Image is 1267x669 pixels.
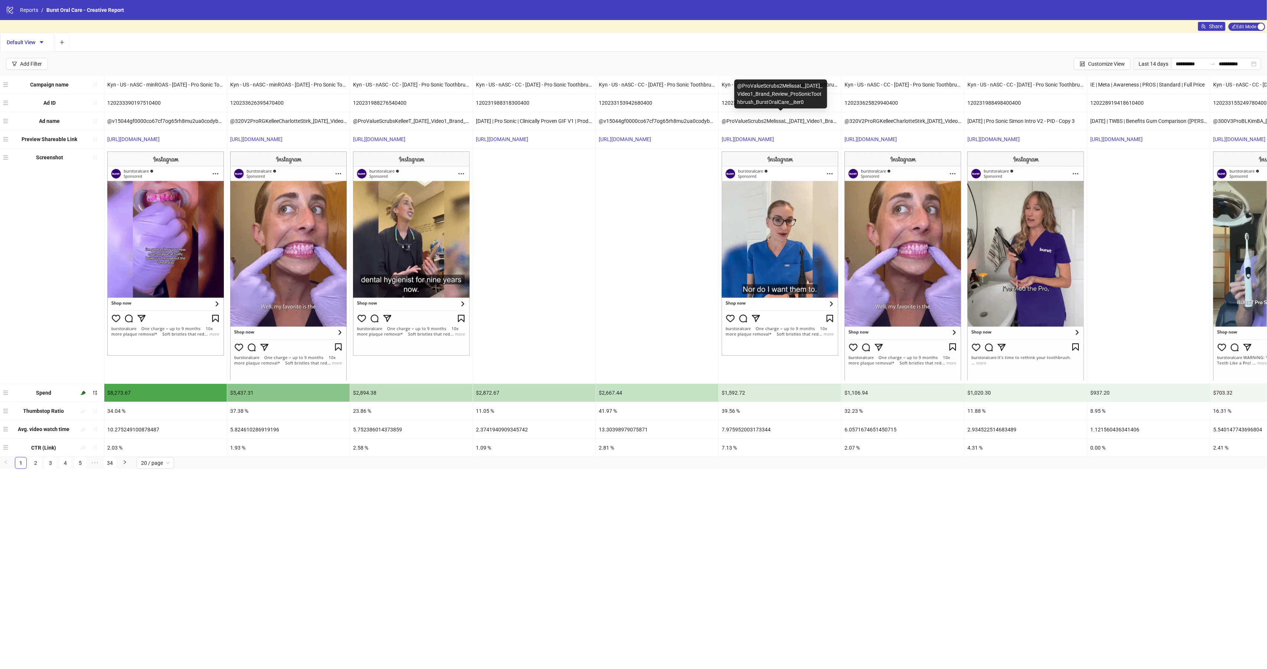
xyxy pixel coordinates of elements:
[104,420,227,438] div: 10.275249100878487
[964,112,1087,130] div: [DATE] | Pro Sonic Simon Intro V2 - PID - Copy 3
[92,408,98,414] span: sort-ascending
[74,457,86,469] li: 5
[92,100,98,105] span: sort-ascending
[43,100,56,106] b: Ad ID
[104,457,116,469] li: 34
[964,94,1087,112] div: 120231988498400400
[59,40,65,45] span: plus
[3,387,10,399] div: menu
[1087,94,1210,112] div: 120228919418610400
[227,112,350,130] div: @320V2ProRGKelleeCharlotteStirk_[DATE]_Video1_Brand_Testimonial_ProSonicToothBrush_BurstOralCare_...
[104,94,227,112] div: 120233390197510400
[45,457,56,469] a: 3
[15,457,27,469] li: 1
[596,439,718,457] div: 2.81 %
[1080,61,1085,66] span: control
[89,457,101,469] li: Next 5 Pages
[3,82,8,87] span: menu
[6,58,48,70] button: Add Filter
[350,76,473,94] div: Kyn - US - nASC - CC - [DATE] - Pro Sonic Toothbrush
[3,155,8,160] span: menu
[119,457,131,469] button: right
[967,136,1020,142] a: [URL][DOMAIN_NAME]
[20,61,42,67] div: Add Filter
[1213,136,1266,142] a: [URL][DOMAIN_NAME]
[964,402,1087,420] div: 11.88 %
[3,137,8,142] span: menu
[3,118,8,124] span: menu
[1198,22,1225,31] button: Share
[23,408,64,414] b: Thumbstop Ratio
[92,445,98,450] span: sort-ascending
[964,439,1087,457] div: 4.31 %
[473,94,595,112] div: 120231988318300400
[1087,112,1210,130] div: [DATE] | TWBS | Benefits Gum Comparison ([PERSON_NAME]) V2 | UGC Testimonial | Video | TWBS | | E...
[1087,402,1210,420] div: 8.95 %
[842,94,964,112] div: 120233625829940400
[92,427,98,432] span: sort-ascending
[92,118,98,124] span: sort-ascending
[227,439,350,457] div: 1.93 %
[4,460,8,464] span: left
[842,76,964,94] div: Kyn - US - nASC - CC - [DATE] - Pro Sonic Toothbrush
[3,442,10,454] div: menu
[104,439,227,457] div: 2.03 %
[350,439,473,457] div: 2.58 %
[719,402,841,420] div: 39.56 %
[3,445,8,450] span: menu
[230,151,347,381] img: Screenshot 120233626395470400
[473,402,595,420] div: 11.05 %
[227,384,350,402] div: $5,437.31
[842,384,964,402] div: $1,106.94
[596,76,718,94] div: Kyn - US - nASC - CC - [DATE] - Pro Sonic Toothbrush
[964,384,1087,402] div: $1,020.30
[104,112,227,130] div: @v15044gf0000co67cf7og65rh8mu2ua0codybarr_[DATE]_Video1_Brand_Tstimonial_ProSonicToothBrush_Burst...
[3,151,10,163] div: menu
[227,94,350,112] div: 120233626395470400
[123,460,127,464] span: right
[1210,61,1216,67] span: swap-right
[3,427,8,432] span: menu
[104,76,227,94] div: Kyn - US - nASC - minROAS - [DATE] - Pro Sonic Toothbrush
[1087,384,1210,402] div: $937.20
[119,457,131,469] li: Next Page
[1210,61,1216,67] span: to
[227,420,350,438] div: 5.824610286919196
[227,402,350,420] div: 37.38 %
[39,118,60,124] b: Ad name
[107,151,224,356] img: Screenshot 120233390197510400
[104,384,227,402] div: $8,273.67
[596,402,718,420] div: 41.97 %
[3,97,10,109] div: menu
[719,439,841,457] div: 7.13 %
[92,155,98,160] span: sort-ascending
[3,100,8,105] span: menu
[719,384,841,402] div: $1,592.72
[596,420,718,438] div: 13.30398979075871
[227,76,350,94] div: Kyn - US - nASC - minROAS - [DATE] - Pro Sonic Toothbrush
[36,154,63,160] b: Screenshot
[473,112,595,130] div: [DATE] | Pro Sonic | Clinically Proven GIF V1 | Product Intro | GIF | Pro Sonic | | Premium Quali...
[92,137,98,142] span: sort-ascending
[964,76,1087,94] div: Kyn - US - nASC - CC - [DATE] - Pro Sonic Toothbrush
[92,390,98,395] span: sort-descending
[55,33,69,52] button: Add tab
[19,6,40,14] a: Reports
[81,390,86,395] span: highlight
[473,76,595,94] div: Kyn - US - nASC - CC - [DATE] - Pro Sonic Toothbrush
[722,136,774,142] a: [URL][DOMAIN_NAME]
[350,112,473,130] div: @ProValueScrubsKelleeT_[DATE]_Video1_Brand_Review_ProSonicToothbrush_BurstOralCare__iter0
[1134,58,1171,70] div: Last 14 days
[842,439,964,457] div: 2.07 %
[137,457,174,469] div: Page Size
[719,420,841,438] div: 7.975952003173344
[75,457,86,469] a: 5
[964,420,1087,438] div: 2.934522514683489
[1090,136,1143,142] a: [URL][DOMAIN_NAME]
[1087,439,1210,457] div: 0.00 %
[3,408,8,414] span: menu
[596,94,718,112] div: 120233153942680400
[81,445,86,450] span: highlight
[30,457,42,469] li: 2
[3,405,10,417] div: menu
